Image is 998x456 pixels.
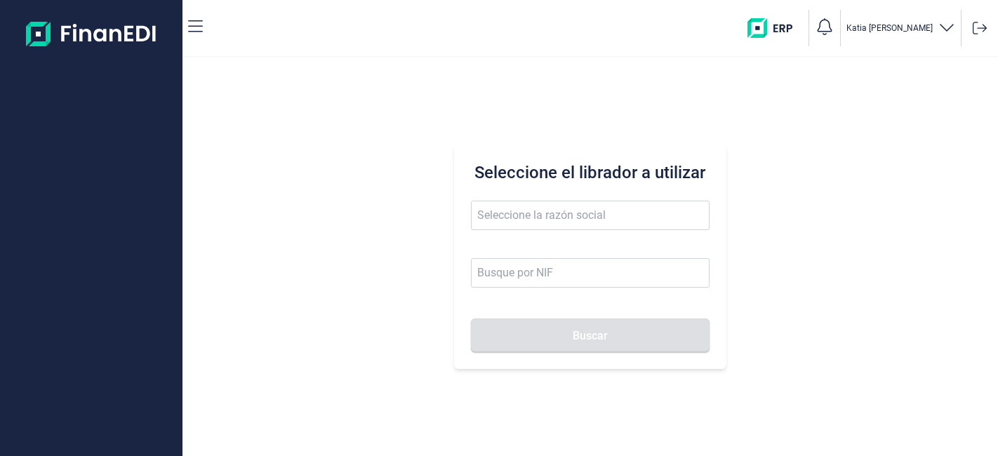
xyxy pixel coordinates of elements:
button: Katia [PERSON_NAME] [846,18,955,39]
img: erp [747,18,803,38]
p: Katia [PERSON_NAME] [846,22,933,34]
h3: Seleccione el librador a utilizar [471,161,709,184]
span: Buscar [573,330,608,341]
img: Logo de aplicación [26,11,157,56]
input: Busque por NIF [471,258,709,288]
input: Seleccione la razón social [471,201,709,230]
button: Buscar [471,318,709,352]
